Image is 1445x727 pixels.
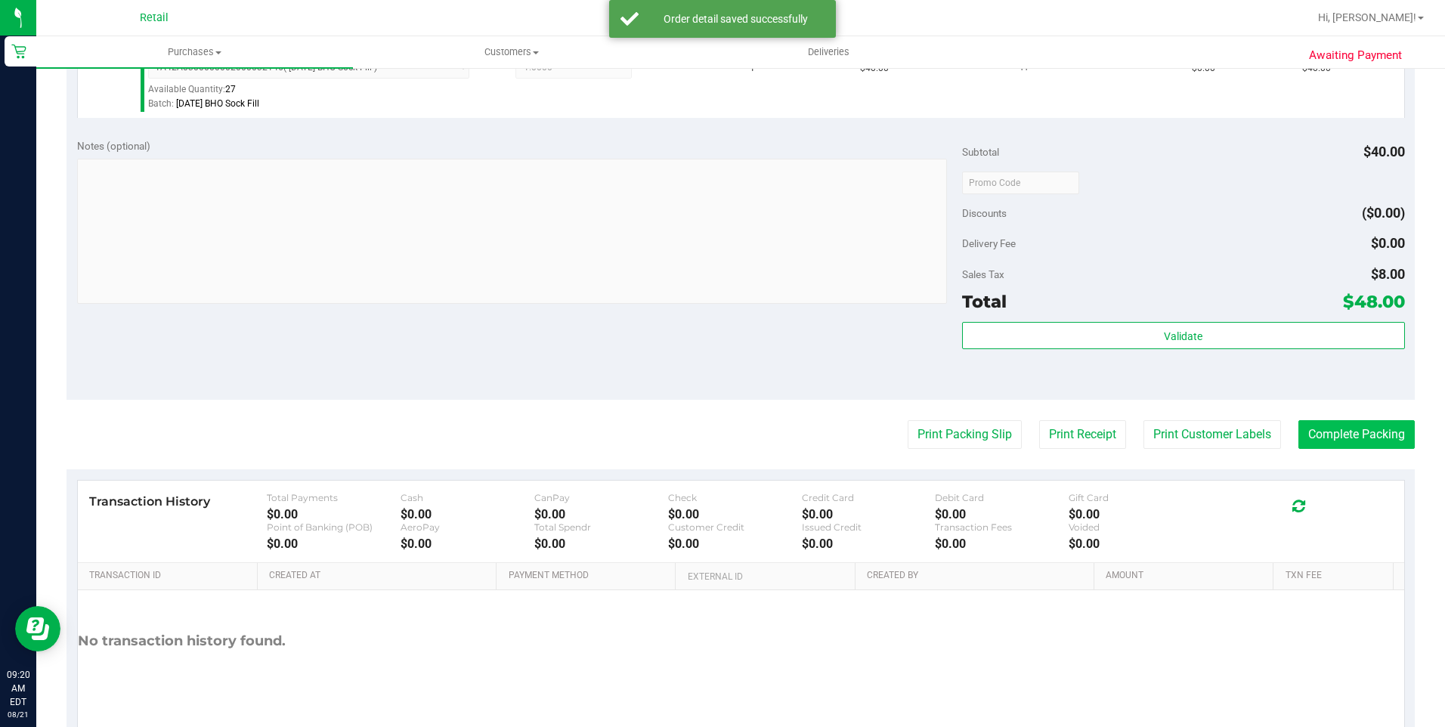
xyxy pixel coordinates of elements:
a: Purchases [36,36,353,68]
div: $0.00 [668,537,802,551]
button: Print Customer Labels [1143,420,1281,449]
a: Txn Fee [1286,570,1388,582]
div: Transaction Fees [935,521,1069,533]
button: Print Packing Slip [908,420,1022,449]
button: Validate [962,322,1405,349]
div: Available Quantity: [148,79,487,108]
button: Complete Packing [1298,420,1415,449]
div: $0.00 [401,507,534,521]
span: Notes (optional) [77,140,150,152]
div: $0.00 [802,507,936,521]
span: Subtotal [962,146,999,158]
span: Deliveries [787,45,870,59]
div: Gift Card [1069,492,1202,503]
a: Transaction ID [89,570,252,582]
span: Customers [354,45,669,59]
inline-svg: Retail [11,44,26,59]
p: 08/21 [7,709,29,720]
div: Issued Credit [802,521,936,533]
span: Hi, [PERSON_NAME]! [1318,11,1416,23]
div: Credit Card [802,492,936,503]
span: Purchases [36,45,353,59]
span: $40.00 [1363,144,1405,159]
div: $0.00 [935,537,1069,551]
div: Customer Credit [668,521,802,533]
div: $0.00 [668,507,802,521]
span: Validate [1164,330,1202,342]
div: Voided [1069,521,1202,533]
span: Delivery Fee [962,237,1016,249]
div: $0.00 [267,507,401,521]
div: $0.00 [802,537,936,551]
div: AeroPay [401,521,534,533]
p: 09:20 AM EDT [7,668,29,709]
input: Promo Code [962,172,1079,194]
div: $0.00 [267,537,401,551]
span: [DATE] BHO Sock Fill [176,98,259,109]
span: Retail [140,11,169,24]
a: Created By [867,570,1088,582]
a: Amount [1106,570,1267,582]
th: External ID [675,563,854,590]
div: Point of Banking (POB) [267,521,401,533]
span: Discounts [962,200,1007,227]
div: $0.00 [534,507,668,521]
a: Deliveries [670,36,987,68]
button: Print Receipt [1039,420,1126,449]
div: $0.00 [1069,537,1202,551]
div: Cash [401,492,534,503]
span: ($0.00) [1362,205,1405,221]
div: Total Payments [267,492,401,503]
div: Order detail saved successfully [647,11,825,26]
a: Payment Method [509,570,670,582]
div: Check [668,492,802,503]
a: Customers [353,36,670,68]
div: $0.00 [401,537,534,551]
span: Total [962,291,1007,312]
iframe: Resource center [15,606,60,651]
div: Debit Card [935,492,1069,503]
span: 27 [225,84,236,94]
div: $0.00 [534,537,668,551]
a: Created At [269,570,490,582]
div: CanPay [534,492,668,503]
span: $48.00 [1343,291,1405,312]
span: Batch: [148,98,174,109]
span: Awaiting Payment [1309,47,1402,64]
div: No transaction history found. [78,590,286,692]
div: $0.00 [935,507,1069,521]
span: $8.00 [1371,266,1405,282]
span: $0.00 [1371,235,1405,251]
div: $0.00 [1069,507,1202,521]
div: Total Spendr [534,521,668,533]
span: Sales Tax [962,268,1004,280]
